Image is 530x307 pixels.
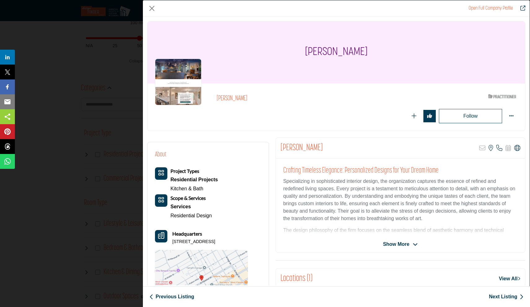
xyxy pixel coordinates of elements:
[488,93,516,100] img: ASID Qualified Practitioners
[283,166,518,175] h2: Crafting Timeless Elegance: Personalized Designs for Your Dream Home
[172,239,215,245] p: [STREET_ADDRESS]
[505,110,518,122] button: More Options
[489,293,523,300] a: Next Listing
[516,5,525,12] a: Redirect to emily-fella
[280,273,312,284] h2: Locations (1)
[383,241,409,248] span: Show More
[170,175,218,184] div: Types of projects range from simple residential renovations to highly complex commercial initiati...
[217,95,387,103] h2: [PERSON_NAME]
[170,202,212,211] a: Services
[170,196,206,201] a: Scope & Services
[283,227,518,279] p: The design philosophy of the firm focuses on the seamless blend of aesthetic harmony and technica...
[280,142,323,154] h2: Emily Fella
[155,150,166,160] h2: About
[149,293,194,300] a: Previous Listing
[469,6,513,11] a: Redirect to emily-fella
[439,109,502,123] button: Redirect to login
[499,275,520,282] a: View All
[147,4,157,13] button: Close
[155,194,167,207] button: Category Icon
[170,213,212,218] a: Residential Design
[283,178,518,222] p: Specializing in sophisticated interior design, the organization captures the essence of refined a...
[170,169,199,174] a: Project Types
[155,59,201,105] img: emily-fella logo
[170,186,203,191] a: Kitchen & Bath
[423,110,436,122] button: Redirect to login page
[170,175,218,184] a: Residential Projects
[155,230,167,242] button: Headquarter icon
[172,230,202,237] b: Headquarters
[170,202,212,211] div: Interior and exterior spaces including lighting, layouts, furnishings, accessories, artwork, land...
[155,167,167,180] button: Category Icon
[408,110,420,122] button: Redirect to login page
[305,21,368,84] h1: [PERSON_NAME]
